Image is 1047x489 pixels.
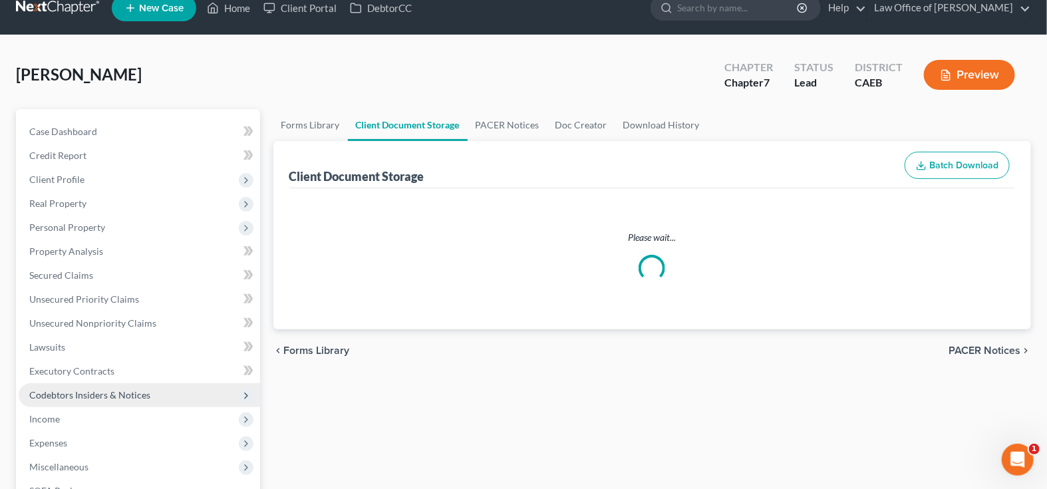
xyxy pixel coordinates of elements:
[547,109,615,141] a: Doc Creator
[16,65,142,84] span: [PERSON_NAME]
[929,160,998,171] span: Batch Download
[29,437,67,448] span: Expenses
[905,152,1010,180] button: Batch Download
[273,345,284,356] i: chevron_left
[724,60,773,75] div: Chapter
[615,109,708,141] a: Download History
[19,287,260,311] a: Unsecured Priority Claims
[924,60,1015,90] button: Preview
[273,345,350,356] button: chevron_left Forms Library
[29,245,103,257] span: Property Analysis
[29,389,150,401] span: Codebtors Insiders & Notices
[289,168,424,184] div: Client Document Storage
[19,120,260,144] a: Case Dashboard
[949,345,1020,356] span: PACER Notices
[19,144,260,168] a: Credit Report
[29,365,114,377] span: Executory Contracts
[19,359,260,383] a: Executory Contracts
[949,345,1031,356] button: PACER Notices chevron_right
[855,60,903,75] div: District
[29,461,88,472] span: Miscellaneous
[794,75,833,90] div: Lead
[1002,444,1034,476] iframe: Intercom live chat
[29,198,86,209] span: Real Property
[29,269,93,281] span: Secured Claims
[19,335,260,359] a: Lawsuits
[273,109,348,141] a: Forms Library
[29,126,97,137] span: Case Dashboard
[292,231,1013,244] p: Please wait...
[764,76,770,88] span: 7
[855,75,903,90] div: CAEB
[139,3,184,13] span: New Case
[29,174,84,185] span: Client Profile
[29,413,60,424] span: Income
[29,222,105,233] span: Personal Property
[468,109,547,141] a: PACER Notices
[19,240,260,263] a: Property Analysis
[1020,345,1031,356] i: chevron_right
[19,311,260,335] a: Unsecured Nonpriority Claims
[29,341,65,353] span: Lawsuits
[724,75,773,90] div: Chapter
[348,109,468,141] a: Client Document Storage
[284,345,350,356] span: Forms Library
[19,263,260,287] a: Secured Claims
[29,317,156,329] span: Unsecured Nonpriority Claims
[29,293,139,305] span: Unsecured Priority Claims
[794,60,833,75] div: Status
[29,150,86,161] span: Credit Report
[1029,444,1040,454] span: 1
